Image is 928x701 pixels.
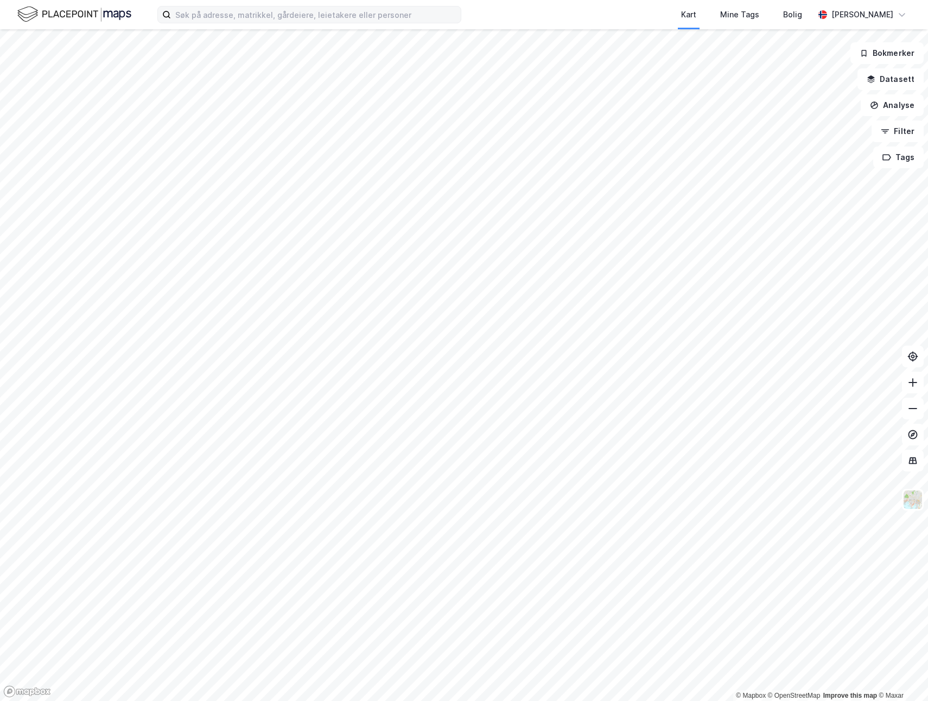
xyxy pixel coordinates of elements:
[720,8,759,21] div: Mine Tags
[850,42,924,64] button: Bokmerker
[783,8,802,21] div: Bolig
[872,120,924,142] button: Filter
[17,5,131,24] img: logo.f888ab2527a4732fd821a326f86c7f29.svg
[3,685,51,698] a: Mapbox homepage
[171,7,461,23] input: Søk på adresse, matrikkel, gårdeiere, leietakere eller personer
[681,8,696,21] div: Kart
[861,94,924,116] button: Analyse
[823,692,877,699] a: Improve this map
[874,649,928,701] div: Kontrollprogram for chat
[857,68,924,90] button: Datasett
[902,489,923,510] img: Z
[874,649,928,701] iframe: Chat Widget
[831,8,893,21] div: [PERSON_NAME]
[873,146,924,168] button: Tags
[736,692,766,699] a: Mapbox
[768,692,821,699] a: OpenStreetMap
